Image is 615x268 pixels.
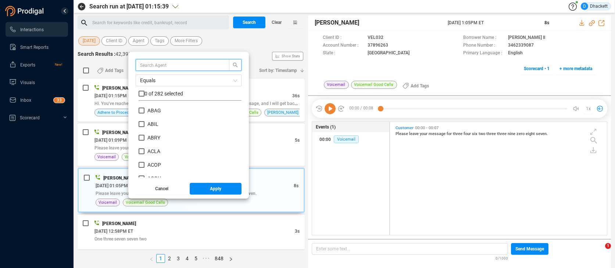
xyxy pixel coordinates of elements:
span: 0 of 282 selected [144,91,183,97]
span: Voicemail Good Calls [351,81,397,89]
li: Next 5 Pages [200,254,212,263]
span: English [508,50,523,57]
div: 00:00 [319,134,331,145]
span: for [447,131,453,136]
span: Equals [140,75,237,86]
span: [DATE] 01:09PM ET [94,138,133,143]
span: [GEOGRAPHIC_DATA] [368,50,410,57]
div: [PERSON_NAME][DATE] 01:09PM ET5sPlease leave your message for two one four nineVoicemailVoicemail... [78,123,305,166]
span: Inbox [20,98,31,103]
span: Voicemail [97,153,116,160]
span: [DATE] 01:15PM ET [94,93,133,98]
span: Please [396,131,409,136]
span: Scorecard [20,115,40,120]
span: two [479,131,486,136]
span: Account Number : [323,42,364,50]
span: nine [508,131,516,136]
li: 3 [174,254,183,263]
span: Agent [133,36,144,46]
a: 5 [192,254,200,262]
span: three [453,131,464,136]
span: [PERSON_NAME] Message - Violation [267,109,336,116]
span: three [497,131,508,136]
a: ExportsNew! [9,57,62,72]
span: [PERSON_NAME] [103,175,137,181]
span: Apply [210,183,221,195]
iframe: Intercom live chat [590,243,608,261]
span: 3462339087 [508,42,534,50]
span: Scorecard • 1 [524,63,550,75]
span: One three seven seven two [94,236,147,242]
span: search [229,62,241,68]
span: + more metadata [559,63,592,75]
span: 00:00 - 00:07 [414,126,440,130]
span: right [229,257,233,261]
span: seven. [536,131,548,136]
button: left [147,254,156,263]
span: New! [55,57,62,72]
span: Tags [155,36,164,46]
button: 00:00Voicemail [312,132,389,147]
span: 0/1000 [496,255,508,261]
span: Client ID : [323,34,364,42]
span: ABRY [147,135,160,141]
div: grid [394,124,607,234]
span: ACOU [147,175,161,181]
span: D [583,3,586,10]
a: 3 [174,254,182,262]
div: grid [139,107,242,177]
span: Show Stats [282,12,300,100]
span: [DATE] [83,36,96,46]
img: prodigal-logo [5,6,46,16]
span: 8s [544,20,549,25]
span: 1x [586,103,591,115]
span: Voicemail [324,81,349,89]
span: ABAG [147,108,161,113]
span: Exports [20,62,35,68]
a: 2 [165,254,174,262]
span: VEL032 [368,34,383,42]
span: Visuals [20,80,35,85]
sup: 33 [54,98,65,103]
span: Hi. You've reached the voice mail of Past [PERSON_NAME]. Please leave a message, and I will get b... [94,100,310,106]
span: message [429,131,447,136]
span: Adhere to Procedures - Yes [97,109,147,116]
span: 5s [295,138,300,143]
button: Clear [265,17,287,28]
span: Cancel [155,183,168,195]
button: Client ID [101,36,127,46]
button: Sort by: Timestamp [255,65,305,76]
span: [PERSON_NAME] [102,130,136,135]
span: [PERSON_NAME] [315,18,359,27]
button: [DATE] [78,36,100,46]
button: Add Tags [93,65,128,76]
span: [PERSON_NAME] [102,221,136,226]
a: Smart Reports [9,40,62,54]
span: Phone Number : [463,42,504,50]
span: Search run at [DATE] 01:15:39 [89,2,169,11]
span: left [149,257,154,261]
span: ABIL [147,121,158,127]
span: [DATE] 1:05PM ET [448,19,536,26]
span: 42,391 Calls [115,51,143,57]
span: your [420,131,429,136]
div: Dhackett [581,3,608,10]
li: Visuals [6,75,68,90]
button: 1x [583,104,593,114]
li: Exports [6,57,68,72]
button: + more metadata [555,63,596,75]
button: Apply [190,183,242,195]
span: ACOP [147,162,161,168]
li: Next Page [226,254,236,263]
span: Primary Language : [463,50,504,57]
button: Cancel [136,183,188,195]
div: [PERSON_NAME][DATE] 01:05PM ET8sPlease leave your message for three four six two three three nine... [78,168,305,213]
span: Events (1) [316,124,336,130]
a: Visuals [9,75,62,90]
input: Search Agent [140,61,218,69]
span: Voicemail Good Calls [126,199,165,206]
span: 36s [292,93,300,98]
span: 3s [295,229,300,234]
li: 848 [212,254,226,263]
span: Please leave your message for three four six two three three nine zero eight seven. [96,191,257,196]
